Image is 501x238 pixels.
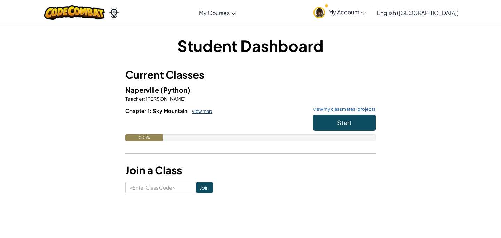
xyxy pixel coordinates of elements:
span: English ([GEOGRAPHIC_DATA]) [377,9,459,16]
h1: Student Dashboard [125,35,376,56]
h3: Current Classes [125,67,376,83]
img: avatar [313,7,325,18]
a: My Courses [196,3,239,22]
h3: Join a Class [125,162,376,178]
span: My Courses [199,9,230,16]
span: : [144,95,145,102]
a: English ([GEOGRAPHIC_DATA]) [373,3,462,22]
input: <Enter Class Code> [125,182,196,193]
a: My Account [310,1,369,23]
span: Naperville [125,85,160,94]
span: [PERSON_NAME] [145,95,185,102]
a: view map [189,108,212,114]
span: (Python) [160,85,190,94]
a: view my classmates' projects [310,107,376,112]
img: CodeCombat logo [44,5,105,20]
input: Join [196,182,213,193]
button: Start [313,115,376,131]
span: Chapter 1: Sky Mountain [125,107,189,114]
img: Ozaria [108,7,119,18]
span: My Account [328,8,366,16]
span: Teacher [125,95,144,102]
span: Start [337,118,352,126]
div: 0.0% [125,134,163,141]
